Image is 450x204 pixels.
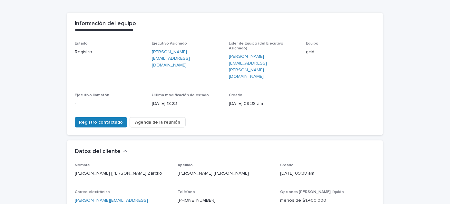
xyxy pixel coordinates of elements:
[280,163,294,167] font: Creado
[75,93,109,97] font: Ejecutivo llamatón
[280,171,314,176] font: [DATE] 09:38 am
[229,42,283,50] font: Líder de Equipo (del Ejecutivo Asignado)
[306,50,314,54] font: gcid
[75,101,76,106] font: -
[79,120,123,125] font: Registro contactado
[178,171,249,176] font: [PERSON_NAME] [PERSON_NAME]
[178,163,193,167] font: Apellido
[152,101,177,106] font: [DATE] 18:23
[75,190,110,194] font: Correo electrónico
[178,190,195,194] font: Teléfono
[75,148,128,155] button: Datos del cliente
[75,50,92,54] font: Registro
[152,49,221,69] a: [PERSON_NAME][EMAIL_ADDRESS][DOMAIN_NAME]
[75,163,90,167] font: Nombre
[229,93,242,97] font: Creado
[75,171,162,176] font: [PERSON_NAME] [PERSON_NAME] Zarcko
[75,42,88,46] font: Estado
[229,54,267,79] font: [PERSON_NAME][EMAIL_ADDRESS][PERSON_NAME][DOMAIN_NAME]
[152,93,209,97] font: Última modificación de estado
[306,42,318,46] font: Equipo
[135,120,180,125] font: Agenda de la reunión
[75,21,136,26] font: Información del equipo
[75,117,127,127] button: Registro contactado
[75,148,121,154] font: Datos del cliente
[130,117,186,127] button: Agenda de la reunión
[152,50,190,68] font: [PERSON_NAME][EMAIL_ADDRESS][DOMAIN_NAME]
[152,42,187,46] font: Ejecutivo Asignado
[229,53,298,80] a: [PERSON_NAME][EMAIL_ADDRESS][PERSON_NAME][DOMAIN_NAME]
[229,101,263,106] font: [DATE] 09:38 am
[280,190,344,194] font: Opciones [PERSON_NAME] líquido
[178,198,216,203] a: [PHONE_NUMBER]
[280,198,326,203] font: menos de $1.400.000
